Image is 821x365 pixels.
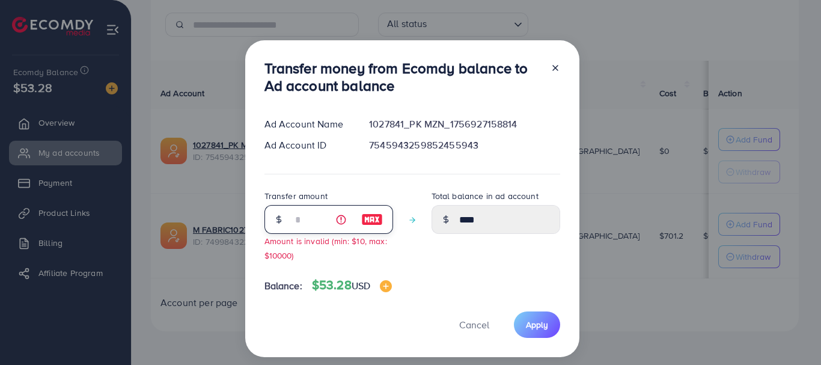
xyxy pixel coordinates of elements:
[432,190,539,202] label: Total balance in ad account
[312,278,392,293] h4: $53.28
[359,138,569,152] div: 7545943259852455943
[361,212,383,227] img: image
[264,279,302,293] span: Balance:
[264,60,541,94] h3: Transfer money from Ecomdy balance to Ad account balance
[352,279,370,292] span: USD
[444,311,504,337] button: Cancel
[770,311,812,356] iframe: Chat
[255,138,360,152] div: Ad Account ID
[526,319,548,331] span: Apply
[380,280,392,292] img: image
[255,117,360,131] div: Ad Account Name
[359,117,569,131] div: 1027841_PK MZN_1756927158814
[459,318,489,331] span: Cancel
[514,311,560,337] button: Apply
[264,235,387,260] small: Amount is invalid (min: $10, max: $10000)
[264,190,328,202] label: Transfer amount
